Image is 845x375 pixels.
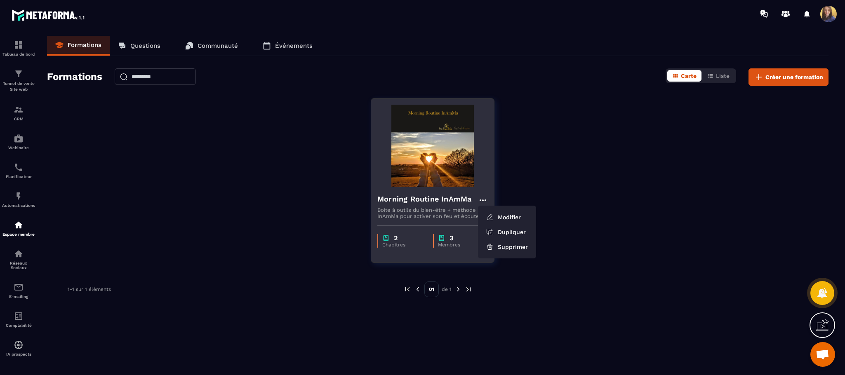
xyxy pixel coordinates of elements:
img: prev [414,286,421,293]
p: de 1 [442,286,452,293]
p: Chapitres [382,242,425,248]
img: email [14,282,24,292]
span: Créer une formation [765,73,823,81]
img: automations [14,340,24,350]
p: Tunnel de vente Site web [2,81,35,92]
img: automations [14,220,24,230]
a: automationsautomationsAutomatisations [2,185,35,214]
a: Communauté [177,36,246,56]
img: prev [404,286,411,293]
img: automations [14,134,24,143]
a: automationsautomationsEspace membre [2,214,35,243]
p: Formations [68,41,101,49]
p: Webinaire [2,145,35,150]
h4: Morning Routine InAmMa [377,193,471,205]
a: automationsautomationsWebinaire [2,127,35,156]
p: 1-1 sur 1 éléments [68,286,111,292]
p: Communauté [198,42,238,49]
a: formationformationTunnel de vente Site web [2,63,35,98]
p: Réseaux Sociaux [2,261,35,270]
button: Modifier [481,210,533,225]
img: formation [14,105,24,115]
p: Espace membre [2,232,35,237]
img: next [465,286,472,293]
img: social-network [14,249,24,259]
a: emailemailE-mailing [2,276,35,305]
p: Événements [275,42,313,49]
img: accountant [14,311,24,321]
p: 2 [394,234,398,242]
button: Carte [667,70,701,82]
img: formation-background [377,105,488,187]
a: Formations [47,36,110,56]
a: Questions [110,36,169,56]
img: scheduler [14,162,24,172]
button: Dupliquer [481,225,533,239]
p: Tableau de bord [2,52,35,56]
a: Événements [254,36,321,56]
a: schedulerschedulerPlanificateur [2,156,35,185]
img: formation [14,69,24,79]
a: formation-backgroundMorning Routine InAmMaModifierDupliquerSupprimerBoite à outils du bien-être +... [371,98,505,273]
img: formation [14,40,24,50]
button: Supprimer [481,239,533,254]
p: 01 [424,281,439,297]
p: Membres [438,242,480,248]
button: Liste [702,70,734,82]
img: next [454,286,462,293]
p: 3 [450,234,453,242]
p: Planificateur [2,174,35,179]
p: E-mailing [2,294,35,299]
span: Liste [716,73,730,79]
p: CRM [2,117,35,121]
img: logo [12,7,86,22]
img: chapter [438,234,445,242]
p: Boite à outils du bien-être + méthode InAmMa pour activer son feu et écouter la voix de son coeur... [377,207,488,219]
a: social-networksocial-networkRéseaux Sociaux [2,243,35,276]
span: Carte [681,73,697,79]
a: accountantaccountantComptabilité [2,305,35,334]
h2: Formations [47,68,102,86]
p: Comptabilité [2,323,35,328]
button: Créer une formation [748,68,829,86]
img: chapter [382,234,390,242]
p: IA prospects [2,352,35,356]
a: Ouvrir le chat [810,342,835,367]
a: formationformationCRM [2,98,35,127]
p: Automatisations [2,203,35,208]
a: formationformationTableau de bord [2,34,35,63]
img: automations [14,191,24,201]
p: Questions [130,42,160,49]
